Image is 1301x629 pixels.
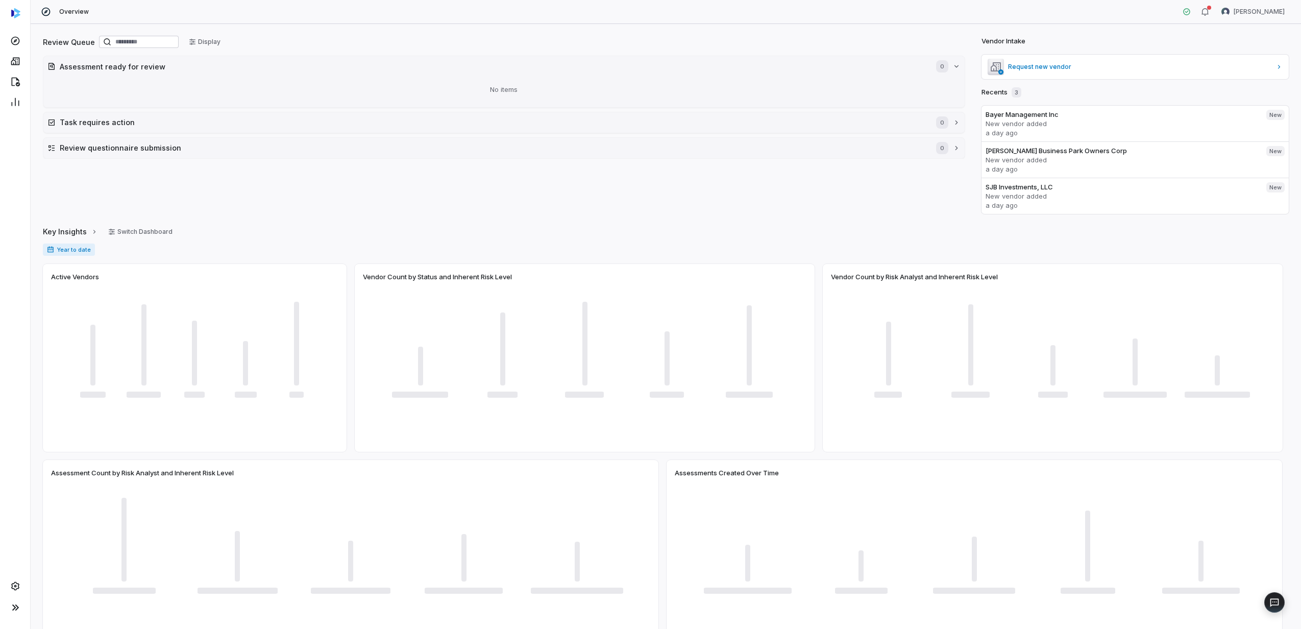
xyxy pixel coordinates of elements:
[1012,87,1021,98] span: 3
[43,221,98,243] a: Key Insights
[43,112,965,133] button: Task requires action0
[183,34,227,50] button: Display
[1266,146,1285,156] span: New
[363,272,512,281] span: Vendor Count by Status and Inherent Risk Level
[986,110,1258,119] h3: Bayer Management Inc
[981,178,1289,214] a: SJB Investments, LLCNew vendor addeda day agoNew
[43,138,965,158] button: Review questionnaire submission0
[1266,182,1285,192] span: New
[986,201,1258,210] p: a day ago
[1215,4,1291,19] button: Brian Anderson avatar[PERSON_NAME]
[60,61,926,72] h2: Assessment ready for review
[11,8,20,18] img: svg%3e
[981,36,1025,46] h2: Vendor Intake
[47,77,961,103] div: No items
[981,106,1289,141] a: Bayer Management IncNew vendor addeda day agoNew
[1008,63,1271,71] span: Request new vendor
[675,468,779,477] span: Assessments Created Over Time
[1266,110,1285,120] span: New
[47,246,54,253] svg: Date range for report
[1234,8,1285,16] span: [PERSON_NAME]
[43,244,95,256] span: Year to date
[60,117,926,128] h2: Task requires action
[43,37,95,47] h2: Review Queue
[1221,8,1230,16] img: Brian Anderson avatar
[60,142,926,153] h2: Review questionnaire submission
[43,56,965,77] button: Assessment ready for review0
[981,55,1289,79] a: Request new vendor
[986,146,1258,155] h3: [PERSON_NAME] Business Park Owners Corp
[40,221,101,243] button: Key Insights
[936,142,948,154] span: 0
[43,226,87,237] span: Key Insights
[986,155,1258,164] p: New vendor added
[51,468,234,477] span: Assessment Count by Risk Analyst and Inherent Risk Level
[831,272,998,281] span: Vendor Count by Risk Analyst and Inherent Risk Level
[981,141,1289,178] a: [PERSON_NAME] Business Park Owners CorpNew vendor addeda day agoNew
[936,116,948,129] span: 0
[981,87,1021,98] h2: Recents
[986,119,1258,128] p: New vendor added
[59,8,89,16] span: Overview
[986,128,1258,137] p: a day ago
[986,164,1258,174] p: a day ago
[986,182,1258,191] h3: SJB Investments, LLC
[102,224,179,239] button: Switch Dashboard
[936,60,948,72] span: 0
[986,191,1258,201] p: New vendor added
[51,272,99,281] span: Active Vendors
